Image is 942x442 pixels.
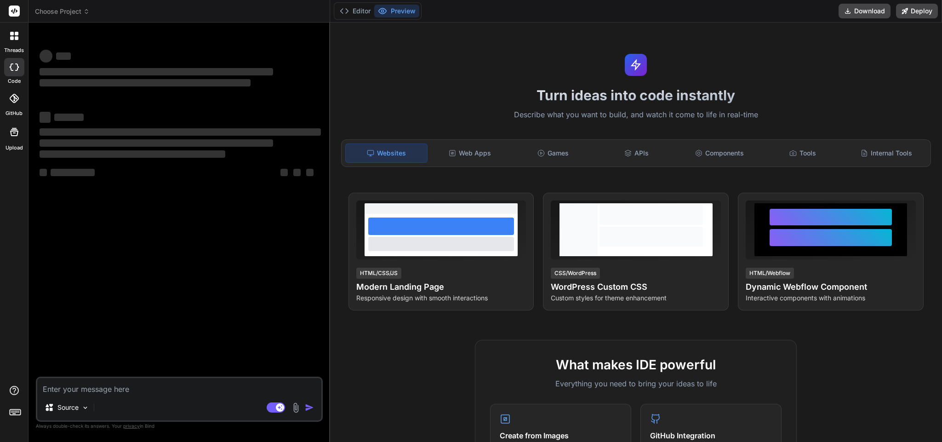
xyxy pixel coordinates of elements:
label: threads [4,46,24,54]
img: icon [305,403,314,412]
h4: Dynamic Webflow Component [746,281,916,293]
label: GitHub [6,109,23,117]
span: ‌ [40,68,273,75]
button: Preview [374,5,419,17]
span: ‌ [40,79,251,86]
img: Pick Models [81,404,89,412]
span: ‌ [40,150,225,158]
h4: Create from Images [500,430,622,441]
div: Web Apps [429,144,511,163]
h2: What makes IDE powerful [490,355,782,374]
div: Components [679,144,760,163]
div: APIs [596,144,677,163]
span: ‌ [56,52,71,60]
span: ‌ [293,169,301,176]
label: Upload [6,144,23,152]
div: CSS/WordPress [551,268,600,279]
p: Source [57,403,79,412]
button: Editor [336,5,374,17]
label: code [8,77,21,85]
span: ‌ [40,50,52,63]
div: Games [513,144,594,163]
h4: GitHub Integration [650,430,772,441]
p: Responsive design with smooth interactions [356,293,526,303]
img: attachment [291,402,301,413]
span: ‌ [51,169,95,176]
p: Describe what you want to build, and watch it come to life in real-time [336,109,936,121]
span: ‌ [40,139,273,147]
h1: Turn ideas into code instantly [336,87,936,103]
span: ‌ [306,169,314,176]
span: ‌ [40,128,321,136]
h4: Modern Landing Page [356,281,526,293]
p: Always double-check its answers. Your in Bind [36,422,323,431]
p: Interactive components with animations [746,293,916,303]
p: Custom styles for theme enhancement [551,293,721,303]
span: ‌ [40,169,47,176]
div: Tools [762,144,844,163]
div: Websites [345,144,428,163]
button: Download [839,4,891,18]
span: ‌ [280,169,288,176]
div: Internal Tools [845,144,927,163]
h4: WordPress Custom CSS [551,281,721,293]
p: Everything you need to bring your ideas to life [490,378,782,389]
span: ‌ [54,114,84,121]
div: HTML/Webflow [746,268,794,279]
span: Choose Project [35,7,90,16]
span: ‌ [40,112,51,123]
button: Deploy [896,4,938,18]
span: privacy [123,423,140,429]
div: HTML/CSS/JS [356,268,401,279]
